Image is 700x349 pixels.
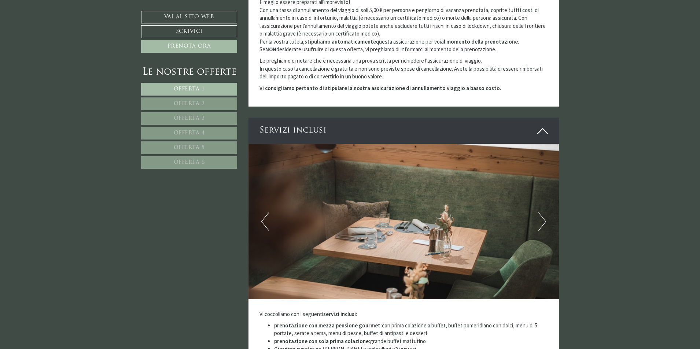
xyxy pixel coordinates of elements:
[248,118,559,144] div: Servizi inclusi
[274,322,382,329] strong: prenotazione con mezza pensione gourmet:
[141,66,237,79] div: Le nostre offerte
[141,25,237,38] a: Scrivici
[441,38,518,45] strong: al momento della prenotazione
[265,46,276,53] strong: NON
[5,19,101,40] div: Buon giorno, come possiamo aiutarla?
[174,116,205,121] span: Offerta 3
[305,38,376,45] strong: stipuliamo automaticamente
[274,337,548,345] li: grande buffet mattutino
[174,160,205,165] span: Offerta 6
[174,101,205,107] span: Offerta 2
[274,322,548,337] li: con prima colazione a buffet, buffet pomeridiano con dolci, menu di 5 portate, serate a tema, men...
[259,310,548,318] p: Vi coccoliamo con i seguenti :
[274,338,370,345] strong: prenotazione con sola prima colazione:
[11,21,97,26] div: Montis – Active Nature Spa
[259,57,548,80] p: Le preghiamo di notare che è necessaria una prova scritta per richiedere l'assicurazione di viagg...
[261,212,269,231] button: Previous
[538,212,546,231] button: Next
[174,130,205,136] span: Offerta 4
[323,311,356,318] strong: servizi inclusi
[174,145,205,151] span: Offerta 5
[141,40,237,53] a: Prenota ora
[132,5,157,17] div: [DATE]
[141,11,237,23] a: Vai al sito web
[259,85,501,92] strong: Vi consigliamo pertanto di stipulare la nostra assicurazione di annullamento viaggio a basso costo.
[249,193,289,206] button: Invia
[11,34,97,39] small: 12:30
[174,86,205,92] span: Offerta 1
